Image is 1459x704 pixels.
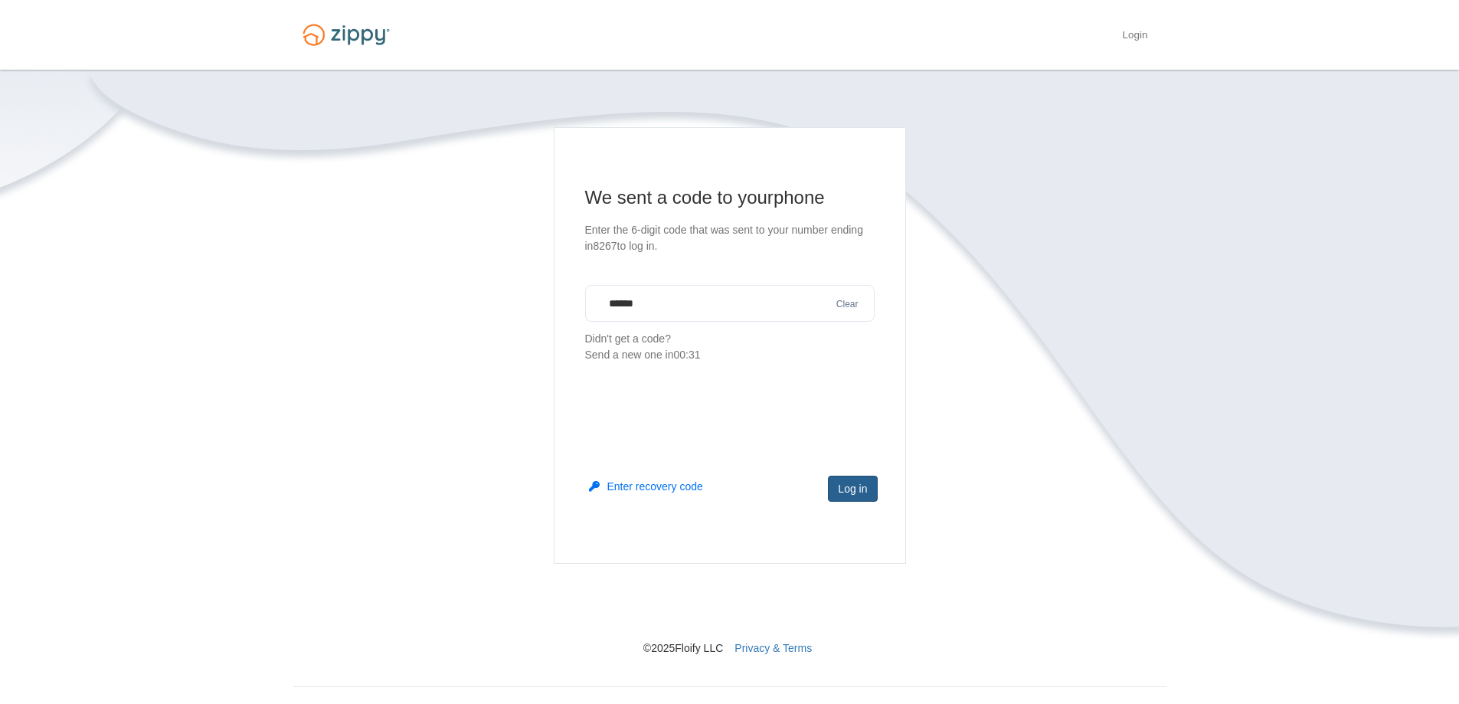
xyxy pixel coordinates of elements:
[293,17,399,53] img: Logo
[589,479,703,494] button: Enter recovery code
[832,297,863,312] button: Clear
[585,347,875,363] div: Send a new one in 00:31
[828,476,877,502] button: Log in
[585,185,875,210] h1: We sent a code to your phone
[585,331,875,363] p: Didn't get a code?
[1122,29,1147,44] a: Login
[293,564,1166,656] nav: © 2025 Floify LLC
[734,642,812,654] a: Privacy & Terms
[585,222,875,254] p: Enter the 6-digit code that was sent to your number ending in 8267 to log in.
